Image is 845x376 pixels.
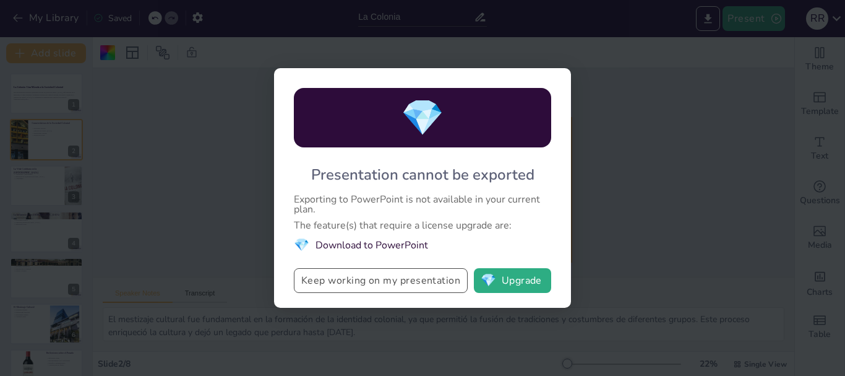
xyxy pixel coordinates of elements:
[294,221,551,230] div: The feature(s) that require a license upgrade are:
[311,165,534,185] div: Presentation cannot be exported
[401,94,444,142] span: diamond
[481,274,496,287] span: diamond
[294,195,551,214] div: Exporting to PowerPoint is not available in your current plan.
[294,237,309,253] span: diamond
[474,268,551,293] button: diamondUpgrade
[294,268,468,293] button: Keep working on my presentation
[294,237,551,253] li: Download to PowerPoint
